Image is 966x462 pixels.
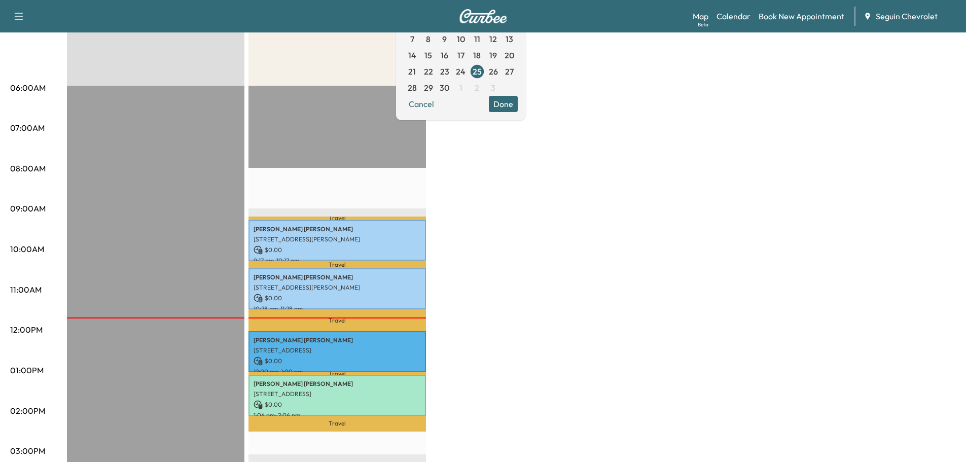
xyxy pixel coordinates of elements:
p: 10:00AM [10,243,44,255]
p: 06:00AM [10,82,46,94]
span: 22 [424,65,433,78]
p: 9:17 am - 10:17 am [254,257,421,265]
span: 27 [505,65,514,78]
span: 24 [456,65,466,78]
span: 14 [408,49,416,61]
p: Travel [248,416,426,432]
p: [STREET_ADDRESS] [254,346,421,354]
p: [PERSON_NAME] [PERSON_NAME] [254,380,421,388]
p: [PERSON_NAME] [PERSON_NAME] [254,336,421,344]
a: Book New Appointment [759,10,844,22]
p: [PERSON_NAME] [PERSON_NAME] [254,273,421,281]
p: $ 0.00 [254,400,421,409]
p: $ 0.00 [254,245,421,255]
span: 25 [473,65,482,78]
span: 18 [473,49,481,61]
p: [STREET_ADDRESS] [254,390,421,398]
p: 12:00 pm - 1:00 pm [254,368,421,376]
span: 19 [489,49,497,61]
p: Travel [248,309,426,331]
span: 15 [424,49,432,61]
p: 09:00AM [10,202,46,215]
span: 3 [491,82,495,94]
a: Calendar [717,10,750,22]
a: MapBeta [693,10,708,22]
p: 12:00PM [10,324,43,336]
span: 16 [441,49,448,61]
span: 2 [475,82,479,94]
span: 29 [424,82,433,94]
p: Travel [248,372,426,375]
span: 26 [489,65,498,78]
p: [STREET_ADDRESS][PERSON_NAME] [254,283,421,292]
p: 11:00AM [10,283,42,296]
p: 10:28 am - 11:28 am [254,305,421,313]
p: Travel [248,261,426,268]
p: [STREET_ADDRESS][PERSON_NAME] [254,235,421,243]
span: 28 [408,82,417,94]
span: 12 [489,33,497,45]
span: 30 [440,82,449,94]
span: 7 [410,33,414,45]
p: $ 0.00 [254,294,421,303]
p: 02:00PM [10,405,45,417]
span: Seguin Chevrolet [876,10,938,22]
p: 08:00AM [10,162,46,174]
span: 10 [457,33,465,45]
p: 07:00AM [10,122,45,134]
span: 8 [426,33,431,45]
p: $ 0.00 [254,357,421,366]
p: 1:04 pm - 2:04 pm [254,411,421,419]
img: Curbee Logo [459,9,508,23]
span: 21 [408,65,416,78]
span: 11 [474,33,480,45]
span: 9 [442,33,447,45]
p: Travel [248,217,426,220]
p: 03:00PM [10,445,45,457]
button: Done [489,96,518,112]
button: Cancel [404,96,439,112]
p: [PERSON_NAME] [PERSON_NAME] [254,225,421,233]
span: 1 [459,82,462,94]
span: 13 [506,33,513,45]
span: 23 [440,65,449,78]
div: Beta [698,21,708,28]
span: 20 [505,49,514,61]
p: 01:00PM [10,364,44,376]
span: 17 [457,49,464,61]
